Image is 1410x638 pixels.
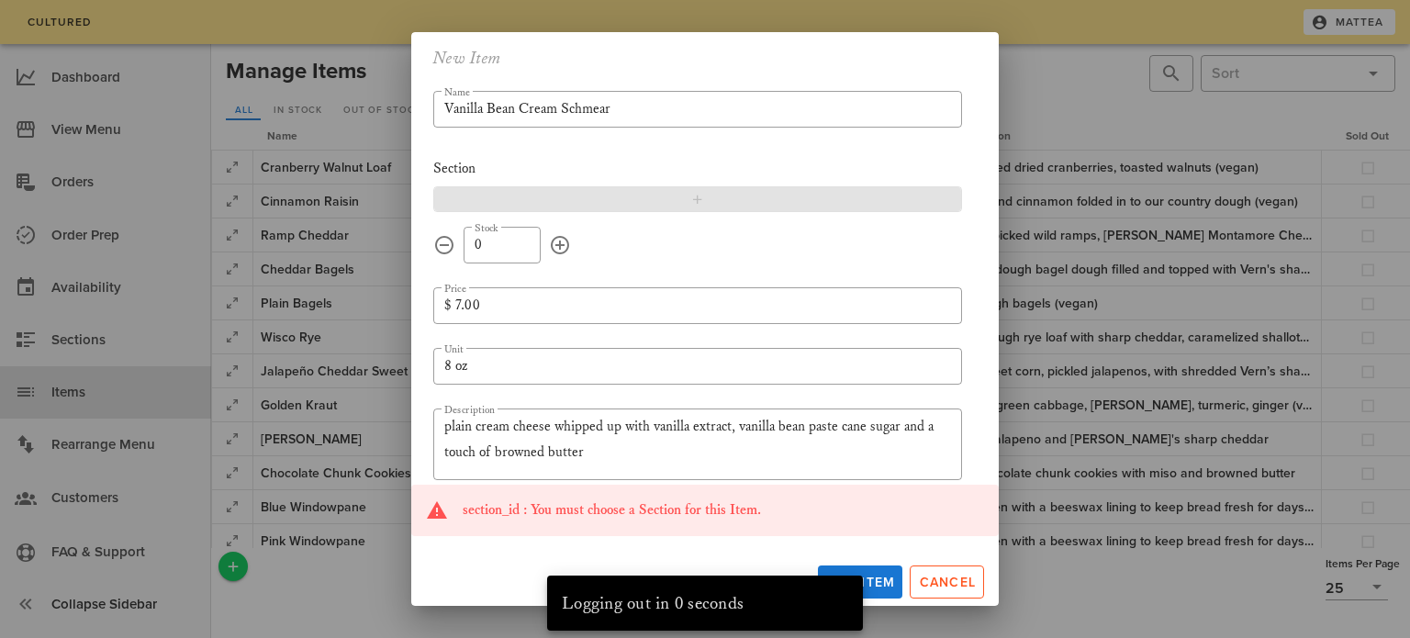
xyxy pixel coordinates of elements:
div: Logging out in 0 seconds [562,588,841,618]
label: Stock [475,221,498,235]
label: Name [444,85,470,99]
div: $ [444,297,455,315]
div: Section [433,159,962,179]
label: Unit [444,342,464,356]
button: Cancel [910,565,984,599]
h2: New Item [433,43,501,73]
button: prepend icon [433,234,455,256]
label: Description [444,403,495,417]
span: Cancel [918,575,976,590]
span: Add Item [825,575,895,590]
button: append icon [549,234,571,256]
button: Add Item [818,565,902,599]
div: section_id : You must choose a Section for this Item. [463,499,984,521]
label: Price [444,282,466,296]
